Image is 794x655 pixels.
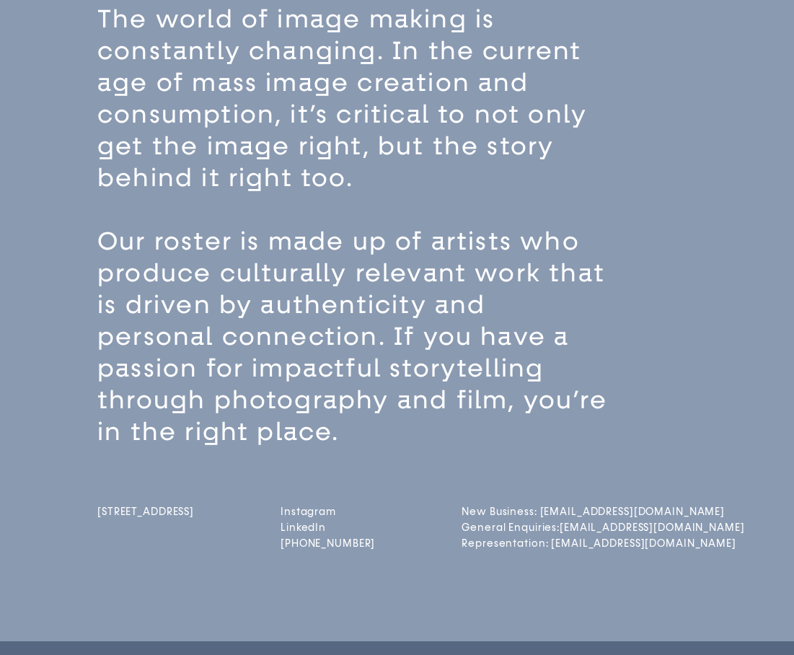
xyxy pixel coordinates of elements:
[281,537,375,550] a: [PHONE_NUMBER]
[281,506,375,518] a: Instagram
[462,537,575,550] a: Representation: [EMAIL_ADDRESS][DOMAIN_NAME]
[462,522,575,534] a: General Enquiries:[EMAIL_ADDRESS][DOMAIN_NAME]
[97,4,617,194] p: The world of image making is constantly changing. In the current age of mass image creation and c...
[97,506,194,553] a: [STREET_ADDRESS]
[97,506,194,518] span: [STREET_ADDRESS]
[97,226,617,448] p: Our roster is made up of artists who produce culturally relevant work that is driven by authentic...
[462,506,575,518] a: New Business: [EMAIL_ADDRESS][DOMAIN_NAME]
[281,522,375,534] a: LinkedIn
